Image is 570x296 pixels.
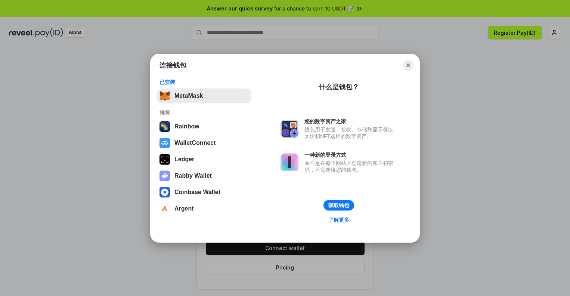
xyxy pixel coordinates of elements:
div: Rainbow [174,123,199,130]
button: MetaMask [157,88,251,103]
div: MetaMask [174,93,203,99]
div: Ledger [174,156,194,163]
div: 一种新的登录方式 [304,152,397,158]
img: svg+xml,%3Csvg%20width%3D%2228%22%20height%3D%2228%22%20viewBox%3D%220%200%2028%2028%22%20fill%3D... [159,138,170,148]
div: WalletConnect [174,140,216,146]
div: 什么是钱包？ [319,82,359,91]
div: 推荐 [159,109,249,116]
button: Ledger [157,152,251,167]
button: Rainbow [157,119,251,134]
div: 已安装 [159,79,249,85]
img: svg+xml,%3Csvg%20width%3D%2228%22%20height%3D%2228%22%20viewBox%3D%220%200%2028%2028%22%20fill%3D... [159,203,170,214]
img: svg+xml,%3Csvg%20width%3D%22120%22%20height%3D%22120%22%20viewBox%3D%220%200%20120%20120%22%20fil... [159,121,170,132]
button: Argent [157,201,251,216]
img: svg+xml,%3Csvg%20xmlns%3D%22http%3A%2F%2Fwww.w3.org%2F2000%2Fsvg%22%20fill%3D%22none%22%20viewBox... [281,120,298,138]
img: svg+xml,%3Csvg%20xmlns%3D%22http%3A%2F%2Fwww.w3.org%2F2000%2Fsvg%22%20fill%3D%22none%22%20viewBox... [281,153,298,171]
h1: 连接钱包 [159,61,186,70]
img: svg+xml,%3Csvg%20xmlns%3D%22http%3A%2F%2Fwww.w3.org%2F2000%2Fsvg%22%20fill%3D%22none%22%20viewBox... [159,171,170,181]
div: Argent [174,205,194,212]
div: Rabby Wallet [174,172,212,179]
img: svg+xml,%3Csvg%20width%3D%2228%22%20height%3D%2228%22%20viewBox%3D%220%200%2028%2028%22%20fill%3D... [159,187,170,197]
div: 您的数字资产之家 [304,118,397,125]
div: Coinbase Wallet [174,189,220,196]
button: 获取钱包 [323,200,354,211]
img: svg+xml,%3Csvg%20xmlns%3D%22http%3A%2F%2Fwww.w3.org%2F2000%2Fsvg%22%20width%3D%2228%22%20height%3... [159,154,170,165]
div: 钱包用于发送、接收、存储和显示像以太坊和NFT这样的数字资产。 [304,126,397,140]
button: WalletConnect [157,135,251,150]
button: Rabby Wallet [157,168,251,183]
button: Coinbase Wallet [157,185,251,200]
div: 获取钱包 [328,202,349,209]
div: 了解更多 [328,216,349,223]
img: svg+xml,%3Csvg%20fill%3D%22none%22%20height%3D%2233%22%20viewBox%3D%220%200%2035%2033%22%20width%... [159,91,170,101]
div: 而不是在每个网站上创建新的账户和密码，只需连接您的钱包。 [304,160,397,173]
a: 了解更多 [324,215,354,225]
button: Close [403,60,413,71]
